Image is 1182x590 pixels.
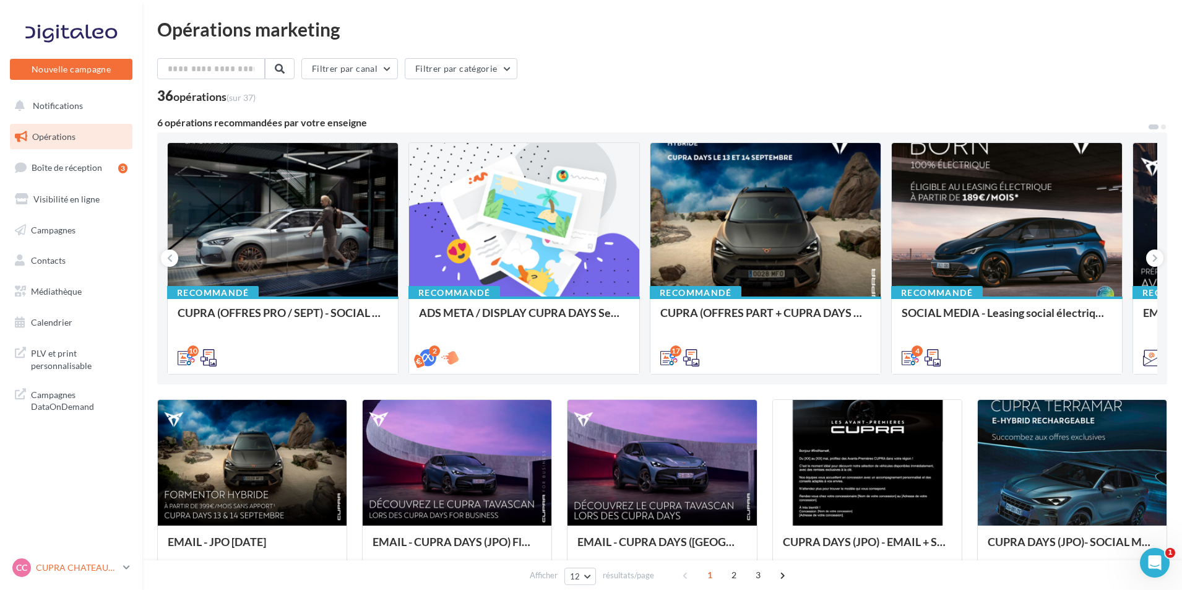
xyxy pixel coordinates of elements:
a: Campagnes DataOnDemand [7,381,135,418]
span: Opérations [32,131,75,142]
div: CUPRA (OFFRES PRO / SEPT) - SOCIAL MEDIA [178,306,388,331]
span: 2 [724,565,744,585]
button: 12 [564,568,596,585]
span: Calendrier [31,317,72,328]
span: 1 [1165,548,1175,558]
div: 3 [118,163,127,173]
div: Recommandé [650,286,741,300]
div: 2 [429,345,440,357]
div: 17 [670,345,681,357]
div: EMAIL - CUPRA DAYS ([GEOGRAPHIC_DATA]) Private Générique [577,536,746,560]
span: CC [16,562,27,574]
a: Boîte de réception3 [7,154,135,181]
span: Campagnes [31,224,75,235]
button: Nouvelle campagne [10,59,132,80]
span: Contacts [31,255,66,266]
div: ADS META / DISPLAY CUPRA DAYS Septembre 2025 [419,306,629,331]
span: Boîte de réception [32,162,102,173]
div: Recommandé [167,286,259,300]
button: Filtrer par catégorie [405,58,517,79]
span: 3 [748,565,768,585]
button: Filtrer par canal [301,58,398,79]
div: 6 opérations recommandées par votre enseigne [157,118,1147,128]
span: Campagnes DataOnDemand [31,386,127,413]
div: Opérations marketing [157,20,1167,38]
div: EMAIL - CUPRA DAYS (JPO) Fleet Générique [373,536,541,560]
div: EMAIL - JPO [DATE] [168,536,337,560]
a: Médiathèque [7,279,135,305]
span: PLV et print personnalisable [31,345,127,371]
span: résultats/page [603,570,654,581]
a: Calendrier [7,310,135,336]
span: 1 [700,565,720,585]
div: CUPRA DAYS (JPO) - EMAIL + SMS [783,536,952,560]
div: CUPRA DAYS (JPO)- SOCIAL MEDIA [988,536,1157,560]
span: Notifications [33,100,83,111]
div: CUPRA (OFFRES PART + CUPRA DAYS / SEPT) - SOCIAL MEDIA [660,306,871,331]
a: CC CUPRA CHATEAUROUX [10,556,132,579]
a: Campagnes [7,217,135,243]
a: Contacts [7,248,135,274]
div: 10 [188,345,199,357]
a: Visibilité en ligne [7,186,135,212]
a: Opérations [7,124,135,150]
button: Notifications [7,93,130,119]
p: CUPRA CHATEAUROUX [36,562,118,574]
span: Médiathèque [31,286,82,297]
div: 4 [912,345,923,357]
span: (sur 37) [226,92,256,103]
div: SOCIAL MEDIA - Leasing social électrique - CUPRA Born [902,306,1112,331]
div: opérations [173,91,256,102]
iframe: Intercom live chat [1140,548,1170,578]
a: PLV et print personnalisable [7,340,135,376]
div: 36 [157,89,256,103]
div: Recommandé [408,286,500,300]
span: Afficher [530,570,558,581]
div: Recommandé [891,286,983,300]
span: 12 [570,571,580,581]
span: Visibilité en ligne [33,194,100,204]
